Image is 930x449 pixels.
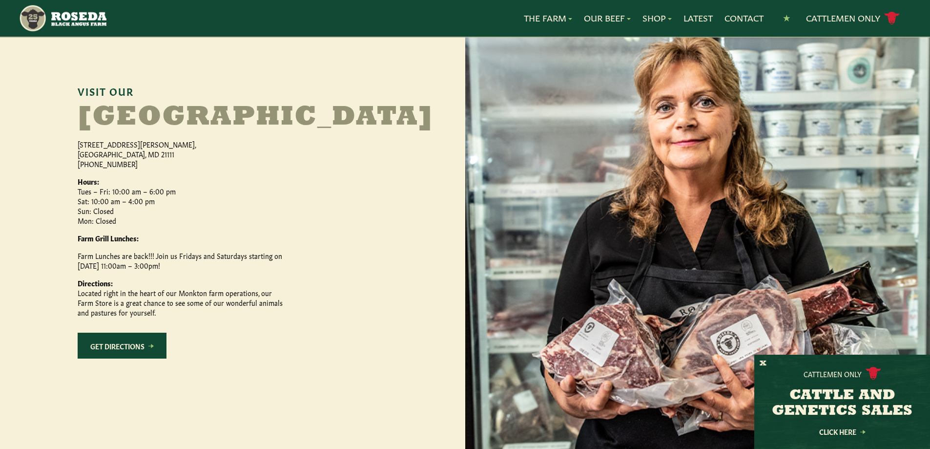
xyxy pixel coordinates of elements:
[642,12,672,24] a: Shop
[866,367,881,380] img: cattle-icon.svg
[760,359,766,369] button: X
[524,12,572,24] a: The Farm
[78,278,283,317] p: Located right in the heart of our Monkton farm operations, our Farm Store is a great chance to se...
[724,12,764,24] a: Contact
[19,4,106,33] img: https://roseda.com/wp-content/uploads/2021/05/roseda-25-header.png
[798,428,886,435] a: Click Here
[78,139,283,169] p: [STREET_ADDRESS][PERSON_NAME], [GEOGRAPHIC_DATA], MD 21111 [PHONE_NUMBER]
[78,278,113,288] strong: Directions:
[78,233,139,243] strong: Farm Grill Lunches:
[78,333,166,359] a: Get Directions
[766,388,918,419] h3: CATTLE AND GENETICS SALES
[584,12,631,24] a: Our Beef
[78,251,283,270] p: Farm Lunches are back!!! Join us Fridays and Saturdays starting on [DATE] 11:00am – 3:00pm!
[78,104,322,131] h2: [GEOGRAPHIC_DATA]
[683,12,713,24] a: Latest
[806,10,900,27] a: Cattlemen Only
[804,369,862,379] p: Cattlemen Only
[78,176,99,186] strong: Hours:
[78,176,283,225] p: Tues – Fri: 10:00 am – 6:00 pm Sat: 10:00 am – 4:00 pm Sun: Closed Mon: Closed
[78,86,388,96] h6: Visit Our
